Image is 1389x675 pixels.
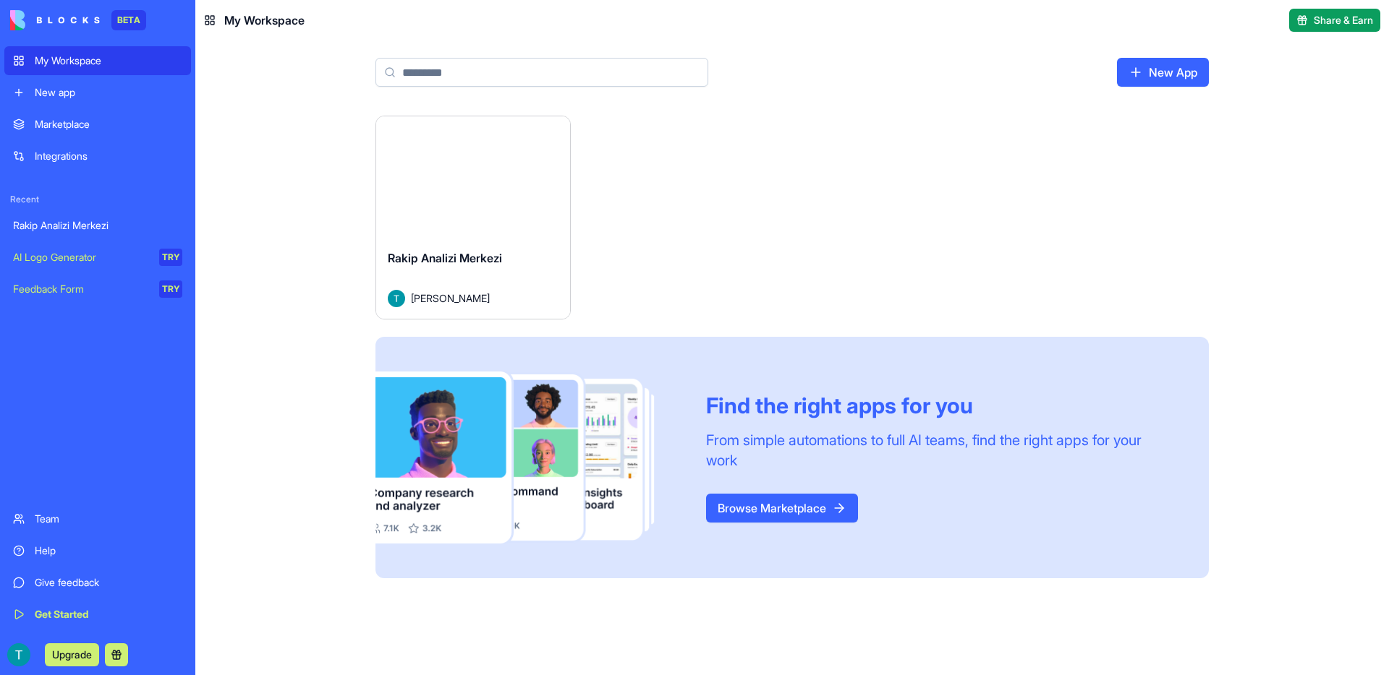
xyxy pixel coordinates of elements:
a: My Workspace [4,46,191,75]
img: logo [10,10,100,30]
img: Frame_181_egmpey.png [375,371,683,544]
div: AI Logo Generator [13,250,149,265]
div: Find the right apps for you [706,392,1174,418]
button: Upgrade [45,643,99,666]
div: Integrations [35,149,182,163]
a: Rakip Analizi MerkeziAvatar[PERSON_NAME] [375,116,571,319]
a: Upgrade [45,647,99,661]
a: Team [4,504,191,533]
div: Team [35,512,182,526]
div: Feedback Form [13,282,149,296]
button: Share & Earn [1289,9,1380,32]
a: Marketplace [4,110,191,139]
a: Feedback FormTRY [4,275,191,304]
div: Help [35,543,182,558]
a: Browse Marketplace [706,494,858,523]
div: Marketplace [35,117,182,132]
a: Integrations [4,142,191,171]
img: Avatar [388,290,405,307]
a: AI Logo GeneratorTRY [4,243,191,272]
span: My Workspace [224,12,305,29]
a: Help [4,536,191,565]
div: TRY [159,249,182,266]
a: Rakip Analizi Merkezi [4,211,191,240]
span: Rakip Analizi Merkezi [388,251,502,265]
span: Share & Earn [1314,13,1373,27]
div: My Workspace [35,53,182,68]
div: Get Started [35,607,182,622]
div: TRY [159,280,182,298]
a: Get Started [4,600,191,629]
div: Rakip Analizi Merkezi [13,218,182,233]
a: Give feedback [4,568,191,597]
a: New app [4,78,191,107]
a: BETA [10,10,146,30]
div: BETA [111,10,146,30]
img: ACg8ocIXmJ_5b1DJdDp24zdbcEppyjbTsNBoHIXpli5AbcexsYgg-w=s96-c [7,643,30,666]
span: [PERSON_NAME] [411,291,490,306]
div: Give feedback [35,575,182,590]
div: New app [35,85,182,100]
span: Recent [4,194,191,205]
div: From simple automations to full AI teams, find the right apps for your work [706,430,1174,470]
a: New App [1117,58,1209,87]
